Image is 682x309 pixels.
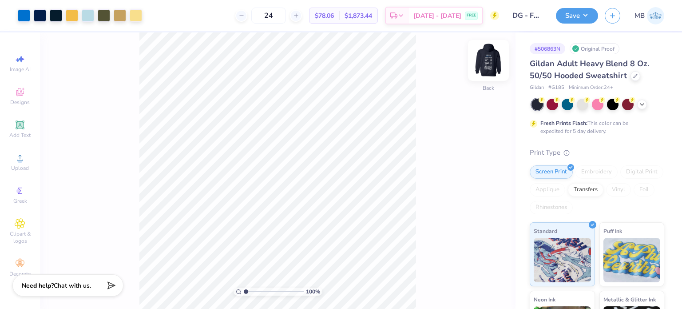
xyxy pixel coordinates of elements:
[556,8,598,24] button: Save
[540,120,587,127] strong: Fresh Prints Flash:
[4,230,36,245] span: Clipart & logos
[483,84,494,92] div: Back
[530,43,565,54] div: # 506863N
[306,288,320,296] span: 100 %
[548,84,564,92] span: # G185
[10,99,30,106] span: Designs
[530,58,649,81] span: Gildan Adult Heavy Blend 8 Oz. 50/50 Hooded Sweatshirt
[9,132,31,139] span: Add Text
[530,183,565,197] div: Applique
[570,43,619,54] div: Original Proof
[13,197,27,205] span: Greek
[575,165,618,179] div: Embroidery
[603,295,656,304] span: Metallic & Glitter Ink
[534,226,557,236] span: Standard
[634,183,654,197] div: Foil
[534,295,555,304] span: Neon Ink
[634,7,664,24] a: MB
[11,165,29,172] span: Upload
[530,84,544,92] span: Gildan
[251,8,286,24] input: – –
[606,183,631,197] div: Vinyl
[54,281,91,290] span: Chat with us.
[530,165,573,179] div: Screen Print
[345,11,372,20] span: $1,873.44
[467,12,476,19] span: FREE
[471,43,506,78] img: Back
[22,281,54,290] strong: Need help?
[10,66,31,73] span: Image AI
[534,238,591,282] img: Standard
[603,226,622,236] span: Puff Ink
[569,84,613,92] span: Minimum Order: 24 +
[634,11,645,21] span: MB
[568,183,603,197] div: Transfers
[620,165,663,179] div: Digital Print
[603,238,661,282] img: Puff Ink
[530,201,573,214] div: Rhinestones
[506,7,549,24] input: Untitled Design
[9,270,31,277] span: Decorate
[315,11,334,20] span: $78.06
[647,7,664,24] img: Marianne Bagtang
[413,11,461,20] span: [DATE] - [DATE]
[530,148,664,158] div: Print Type
[540,119,650,135] div: This color can be expedited for 5 day delivery.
